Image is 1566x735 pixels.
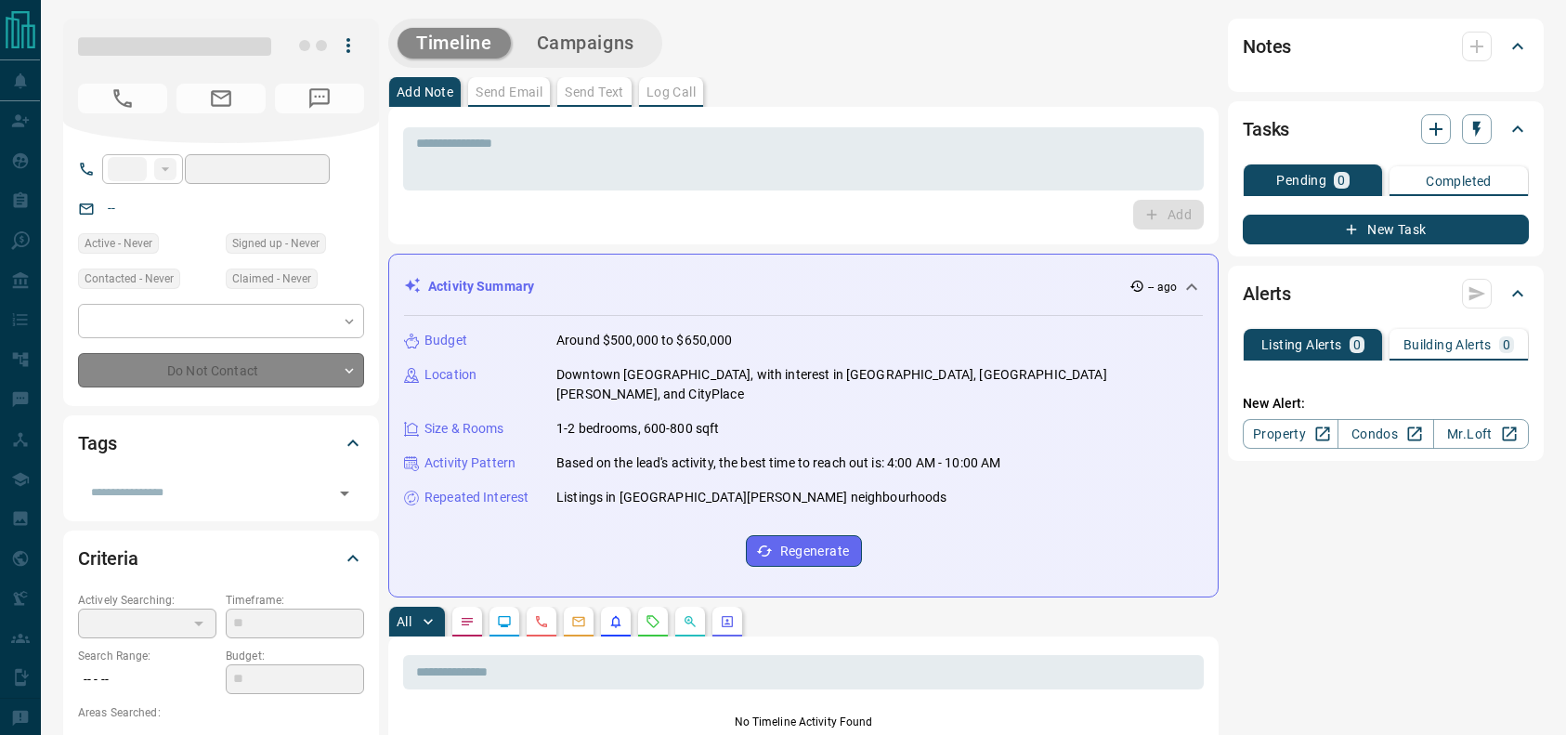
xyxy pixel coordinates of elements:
button: Timeline [398,28,511,59]
svg: Emails [571,614,586,629]
a: Condos [1338,419,1433,449]
p: Activity Pattern [424,453,515,473]
h2: Tags [78,428,116,458]
p: Completed [1426,175,1492,188]
p: Building Alerts [1403,338,1492,351]
p: -- - -- [78,664,216,695]
p: Budget [424,331,467,350]
h2: Notes [1243,32,1291,61]
p: Around $500,000 to $650,000 [556,331,733,350]
span: Claimed - Never [232,269,311,288]
span: Contacted - Never [85,269,174,288]
div: Criteria [78,536,364,581]
svg: Listing Alerts [608,614,623,629]
span: No Email [176,84,266,113]
button: New Task [1243,215,1529,244]
div: Do Not Contact [78,353,364,387]
svg: Lead Browsing Activity [497,614,512,629]
p: Add Note [397,85,453,98]
p: 1-2 bedrooms, 600-800 sqft [556,419,719,439]
p: Listing Alerts [1261,338,1342,351]
p: Pending [1276,174,1326,187]
h2: Tasks [1243,114,1289,144]
p: Areas Searched: [78,704,364,721]
svg: Calls [534,614,549,629]
span: Signed up - Never [232,234,320,253]
p: Location [424,365,476,385]
p: New Alert: [1243,394,1529,413]
h2: Criteria [78,544,138,573]
svg: Opportunities [683,614,698,629]
button: Regenerate [746,535,862,567]
p: Activity Summary [428,277,534,296]
a: Mr.Loft [1433,419,1529,449]
p: 0 [1503,338,1510,351]
div: Activity Summary-- ago [404,269,1203,304]
p: Repeated Interest [424,488,529,507]
p: Listings in [GEOGRAPHIC_DATA][PERSON_NAME] neighbourhoods [556,488,947,507]
div: Tags [78,421,364,466]
svg: Notes [460,614,475,629]
p: Budget: [226,648,364,664]
p: All [397,615,411,628]
svg: Agent Actions [720,614,735,629]
p: No Timeline Activity Found [403,714,1204,730]
p: 0 [1338,174,1345,187]
span: No Number [78,84,167,113]
a: -- [108,201,115,216]
p: Based on the lead's activity, the best time to reach out is: 4:00 AM - 10:00 AM [556,453,1000,473]
p: 0 [1353,338,1361,351]
a: Property [1243,419,1338,449]
div: Tasks [1243,107,1529,151]
button: Open [332,480,358,506]
p: Size & Rooms [424,419,504,439]
div: Notes [1243,24,1529,69]
div: Alerts [1243,271,1529,316]
p: Timeframe: [226,592,364,609]
h2: Alerts [1243,279,1291,308]
span: Active - Never [85,234,152,253]
p: Downtown [GEOGRAPHIC_DATA], with interest in [GEOGRAPHIC_DATA], [GEOGRAPHIC_DATA][PERSON_NAME], a... [556,365,1203,404]
button: Campaigns [518,28,653,59]
span: No Number [275,84,364,113]
p: Search Range: [78,648,216,664]
p: -- ago [1148,279,1177,295]
p: Actively Searching: [78,592,216,609]
svg: Requests [646,614,660,629]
